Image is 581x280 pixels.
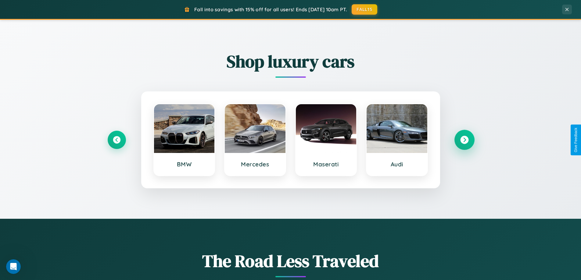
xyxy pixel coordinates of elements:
[108,50,474,73] h2: Shop luxury cars
[231,161,279,168] h3: Mercedes
[302,161,350,168] h3: Maserati
[574,128,578,152] div: Give Feedback
[373,161,421,168] h3: Audi
[6,259,21,274] iframe: Intercom live chat
[160,161,209,168] h3: BMW
[352,4,377,15] button: FALL15
[194,6,347,12] span: Fall into savings with 15% off for all users! Ends [DATE] 10am PT.
[108,249,474,273] h1: The Road Less Traveled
